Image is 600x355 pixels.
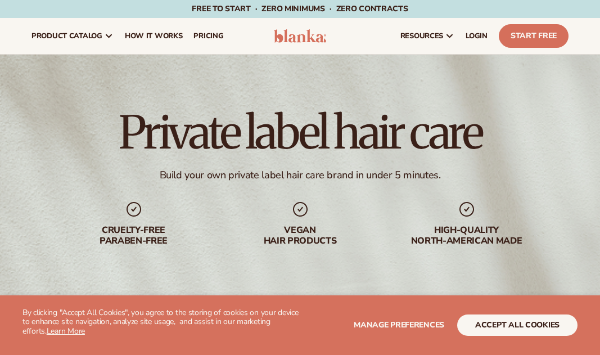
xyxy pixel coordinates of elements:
[62,225,206,246] div: cruelty-free paraben-free
[22,308,300,336] p: By clicking "Accept All Cookies", you agree to the storing of cookies on your device to enhance s...
[188,18,229,54] a: pricing
[47,326,85,336] a: Learn More
[274,29,326,43] img: logo
[26,18,119,54] a: product catalog
[457,314,578,336] button: accept all cookies
[192,3,408,14] span: Free to start · ZERO minimums · ZERO contracts
[395,18,460,54] a: resources
[354,320,444,330] span: Manage preferences
[119,18,188,54] a: How It Works
[160,169,441,182] div: Build your own private label hair care brand in under 5 minutes.
[354,314,444,336] button: Manage preferences
[228,225,372,246] div: Vegan hair products
[400,32,443,41] span: resources
[193,32,223,41] span: pricing
[119,110,482,155] h1: Private label hair care
[125,32,183,41] span: How It Works
[31,32,102,41] span: product catalog
[466,32,488,41] span: LOGIN
[460,18,493,54] a: LOGIN
[395,225,539,246] div: High-quality North-american made
[499,24,569,48] a: Start Free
